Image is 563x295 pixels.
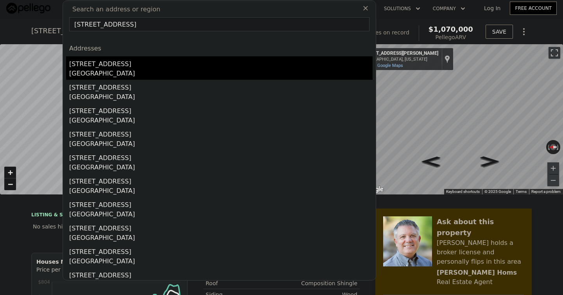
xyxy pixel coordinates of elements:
button: Zoom in [547,162,559,174]
div: Ask about this property [437,216,524,238]
a: Terms (opens in new tab) [516,189,527,194]
div: Roof [206,279,281,287]
a: Free Account [510,2,557,15]
div: [GEOGRAPHIC_DATA] [69,139,373,150]
button: Reset the view [546,144,560,150]
a: Zoom in [4,167,16,178]
div: [GEOGRAPHIC_DATA] [69,69,373,80]
div: [GEOGRAPHIC_DATA] [69,186,373,197]
button: Rotate counterclockwise [546,140,550,154]
button: Rotate clockwise [556,140,561,154]
div: [STREET_ADDRESS] [69,221,373,233]
div: [GEOGRAPHIC_DATA] [69,257,373,268]
div: [GEOGRAPHIC_DATA] [69,233,373,244]
span: + [8,167,13,177]
div: [STREET_ADDRESS][PERSON_NAME] [361,50,438,57]
div: [STREET_ADDRESS] [69,127,373,139]
div: [GEOGRAPHIC_DATA], [US_STATE] [361,57,438,62]
div: [PERSON_NAME] Homs [437,268,517,277]
div: Price per Square Foot [36,266,109,278]
img: Pellego [6,3,50,14]
div: [GEOGRAPHIC_DATA] [69,163,373,174]
div: Composition Shingle [281,279,357,287]
span: − [8,179,13,189]
a: Report a problem [531,189,561,194]
div: Map [358,44,563,194]
div: Street View [358,44,563,194]
div: [STREET_ADDRESS] [69,103,373,116]
div: [STREET_ADDRESS] [69,56,373,69]
div: [STREET_ADDRESS] [69,150,373,163]
div: [STREET_ADDRESS] [69,174,373,186]
path: Go North, Armstrong St [414,154,449,169]
div: [STREET_ADDRESS] [69,197,373,210]
button: Keyboard shortcuts [446,189,480,194]
div: Addresses [66,38,373,56]
span: Search an address or region [66,5,160,14]
div: [STREET_ADDRESS] [69,244,373,257]
a: Log In [475,4,510,12]
div: Houses Median Sale [36,258,183,266]
div: [GEOGRAPHIC_DATA] [69,116,373,127]
button: Show Options [516,24,532,40]
div: [GEOGRAPHIC_DATA] [69,210,373,221]
div: [GEOGRAPHIC_DATA] [69,92,373,103]
div: No sales history record for this property. [31,219,188,234]
button: SAVE [486,25,513,39]
a: View on Google Maps [361,63,403,68]
div: [STREET_ADDRESS] [69,80,373,92]
button: Toggle fullscreen view [549,47,560,59]
button: Solutions [378,2,427,16]
div: LISTING & SALE HISTORY [31,212,188,219]
path: Go South, Armstrong St [472,154,508,169]
div: Real Estate Agent [437,277,493,287]
input: Enter an address, city, region, neighborhood or zip code [69,17,369,31]
tspan: $804 [38,279,50,285]
div: [PERSON_NAME] holds a broker license and personally flips in this area [437,238,524,266]
div: Pellego ARV [429,33,473,41]
a: Zoom out [4,178,16,190]
span: $1,070,000 [429,25,473,33]
a: Show location on map [445,55,450,63]
span: © 2025 Google [484,189,511,194]
div: [STREET_ADDRESS][PERSON_NAME] , [GEOGRAPHIC_DATA] , CA 92111 [31,25,277,36]
button: Zoom out [547,174,559,186]
div: [STREET_ADDRESS] [69,268,373,280]
button: Company [427,2,472,16]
